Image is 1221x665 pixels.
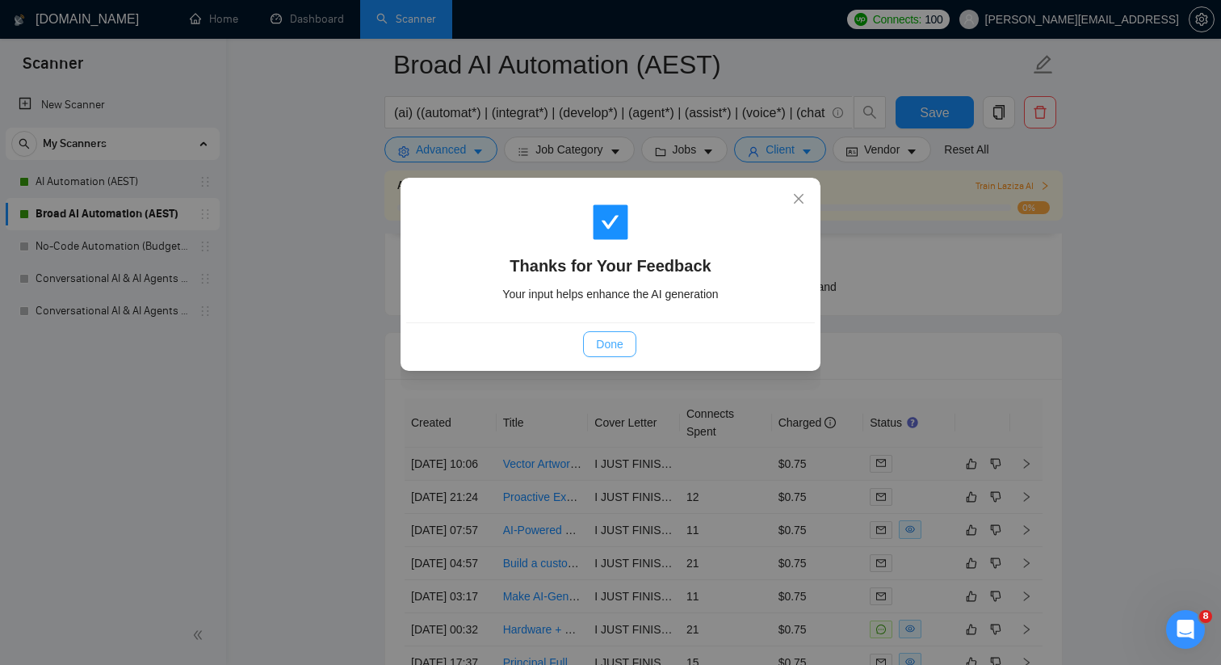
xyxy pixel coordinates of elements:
span: 8 [1199,610,1212,623]
button: Done [583,331,636,357]
span: close [792,192,805,205]
span: check-square [591,203,630,242]
h4: Thanks for Your Feedback [426,255,795,277]
button: Close [777,178,820,221]
span: Your input helps enhance the AI generation [502,288,718,301]
span: Done [596,335,623,353]
iframe: Intercom live chat [1166,610,1205,649]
